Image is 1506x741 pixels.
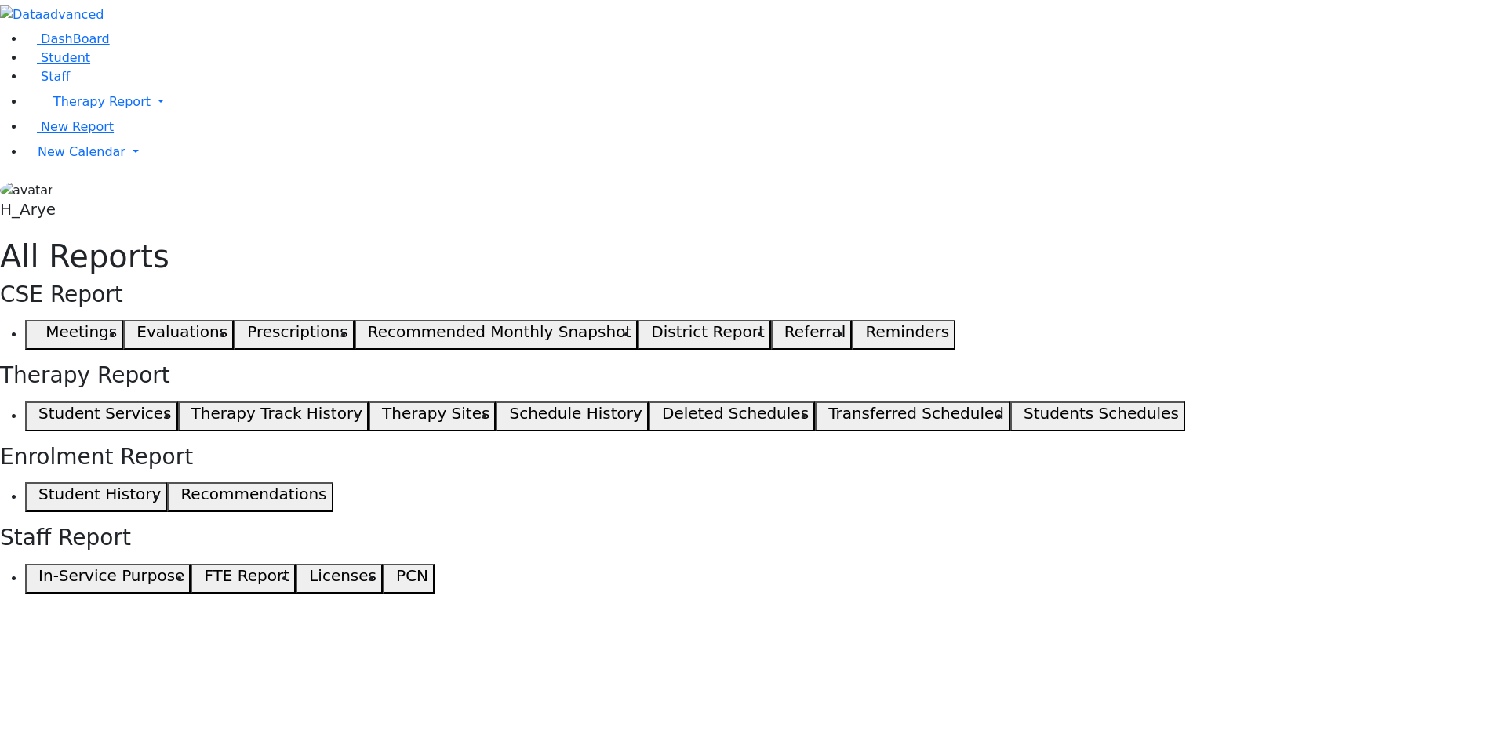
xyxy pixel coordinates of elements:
[771,320,853,350] button: Referral
[828,404,1004,423] h5: Transferred Scheduled
[191,404,362,423] h5: Therapy Track History
[638,320,771,350] button: District Report
[41,50,90,65] span: Student
[649,401,815,431] button: Deleted Schedules
[41,69,70,84] span: Staff
[178,401,369,431] button: Therapy Track History
[41,119,114,134] span: New Report
[204,566,289,585] h5: FTE Report
[41,31,110,46] span: DashBoard
[38,144,125,159] span: New Calendar
[191,564,296,594] button: FTE Report
[53,94,151,109] span: Therapy Report
[25,320,123,350] button: Meetings
[136,322,227,341] h5: Evaluations
[865,322,949,341] h5: Reminders
[25,119,114,134] a: New Report
[45,322,117,341] h5: Meetings
[296,564,383,594] button: Licenses
[25,50,90,65] a: Student
[852,320,955,350] button: Reminders
[369,401,496,431] button: Therapy Sites
[167,482,333,512] button: Recommendations
[123,320,234,350] button: Evaluations
[662,404,809,423] h5: Deleted Schedules
[38,485,161,503] h5: Student History
[234,320,354,350] button: Prescriptions
[180,485,326,503] h5: Recommendations
[651,322,765,341] h5: District Report
[368,322,631,341] h5: Recommended Monthly Snapshot
[25,69,70,84] a: Staff
[38,404,171,423] h5: Student Services
[496,401,648,431] button: Schedule History
[784,322,846,341] h5: Referral
[309,566,376,585] h5: Licenses
[25,401,178,431] button: Student Services
[247,322,347,341] h5: Prescriptions
[355,320,638,350] button: Recommended Monthly Snapshot
[25,482,167,512] button: Student History
[1010,401,1185,431] button: Students Schedules
[382,404,489,423] h5: Therapy Sites
[25,86,1506,118] a: Therapy Report
[383,564,435,594] button: PCN
[815,401,1010,431] button: Transferred Scheduled
[25,31,110,46] a: DashBoard
[396,566,428,585] h5: PCN
[510,404,642,423] h5: Schedule History
[1024,404,1179,423] h5: Students Schedules
[25,136,1506,168] a: New Calendar
[38,566,184,585] h5: In-Service Purpose
[25,564,191,594] button: In-Service Purpose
